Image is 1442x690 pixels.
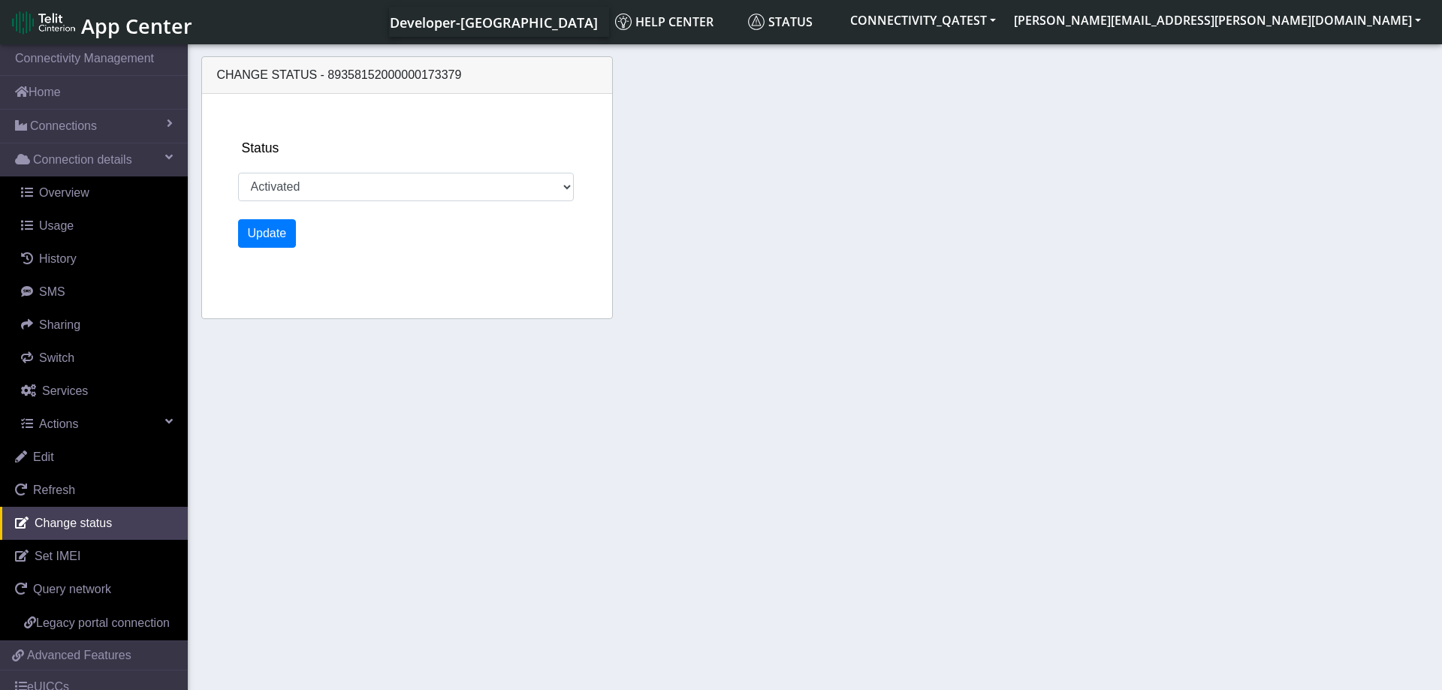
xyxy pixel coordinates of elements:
img: logo-telit-cinterion-gw-new.png [12,11,75,35]
span: Switch [39,351,74,364]
a: Sharing [6,309,188,342]
span: Connection details [33,151,132,169]
span: Refresh [33,484,75,496]
img: status.svg [748,14,765,30]
button: CONNECTIVITY_QATEST [841,7,1005,34]
a: History [6,243,188,276]
span: SMS [39,285,65,298]
a: Help center [609,7,742,37]
span: Overview [39,186,89,199]
span: Advanced Features [27,646,131,664]
span: Change status - 89358152000000173379 [217,68,462,81]
span: Actions [39,417,78,430]
label: Status [242,138,279,158]
span: Legacy portal connection [36,616,170,629]
a: Status [742,7,841,37]
a: Your current platform instance [389,7,597,37]
span: Connections [30,117,97,135]
span: Help center [615,14,713,30]
a: Usage [6,209,188,243]
span: Query network [33,583,111,595]
span: Change status [35,517,112,529]
a: Overview [6,176,188,209]
span: Edit [33,450,54,463]
span: Services [42,384,88,397]
a: Services [6,375,188,408]
span: Developer-[GEOGRAPHIC_DATA] [390,14,598,32]
span: Status [748,14,813,30]
a: Switch [6,342,188,375]
button: [PERSON_NAME][EMAIL_ADDRESS][PERSON_NAME][DOMAIN_NAME] [1005,7,1430,34]
span: Sharing [39,318,80,331]
span: History [39,252,77,265]
a: App Center [12,6,190,38]
span: Set IMEI [35,550,80,562]
a: Actions [6,408,188,441]
button: Update [238,219,297,248]
img: knowledge.svg [615,14,632,30]
a: SMS [6,276,188,309]
span: App Center [81,12,192,40]
span: Usage [39,219,74,232]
